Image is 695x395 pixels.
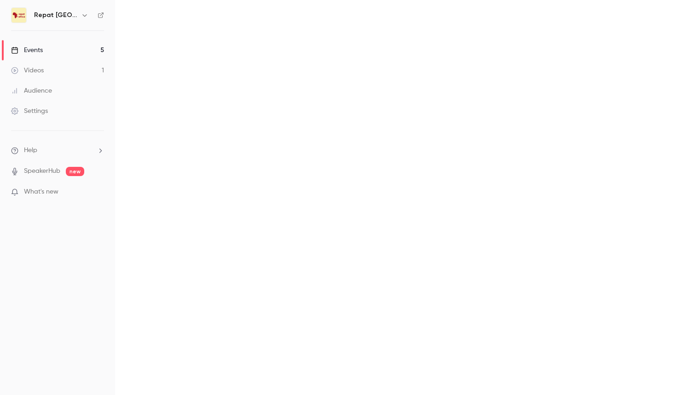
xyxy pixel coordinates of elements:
li: help-dropdown-opener [11,146,104,155]
div: Audience [11,86,52,95]
div: Events [11,46,43,55]
a: SpeakerHub [24,166,60,176]
h6: Repat [GEOGRAPHIC_DATA] [34,11,77,20]
div: Videos [11,66,44,75]
img: Repat Africa [12,8,26,23]
span: new [66,167,84,176]
div: Settings [11,106,48,116]
span: What's new [24,187,58,197]
span: Help [24,146,37,155]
